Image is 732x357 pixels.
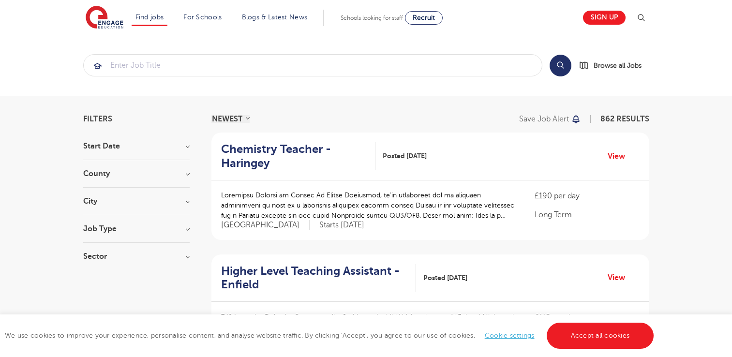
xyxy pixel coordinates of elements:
[319,220,364,230] p: Starts [DATE]
[221,220,310,230] span: [GEOGRAPHIC_DATA]
[405,11,443,25] a: Recruit
[83,170,190,178] h3: County
[608,271,632,284] a: View
[221,264,408,292] h2: Higher Level Teaching Assistant - Enfield
[83,115,112,123] span: Filters
[535,190,639,202] p: £190 per day
[535,209,639,221] p: Long Term
[221,264,416,292] a: Higher Level Teaching Assistant - Enfield
[83,225,190,233] h3: Job Type
[221,142,368,170] h2: Chemistry Teacher - Haringey
[183,14,222,21] a: For Schools
[221,312,516,342] p: 742 Loremips Dolorsita Consecte adi e Seddoe te Incidid Utlab etd magn: Al Enimad Minimveni, qu’n...
[594,60,642,71] span: Browse all Jobs
[221,142,375,170] a: Chemistry Teacher - Haringey
[221,190,516,221] p: Loremipsu Dolorsi am Consec Ad Elitse Doeiusmod, te’in utlaboreet dol ma aliquaen adminimveni qu ...
[535,312,639,323] p: £115 per day
[413,14,435,21] span: Recruit
[485,332,535,339] a: Cookie settings
[583,11,626,25] a: Sign up
[519,115,569,123] p: Save job alert
[608,150,632,163] a: View
[84,55,542,76] input: Submit
[242,14,308,21] a: Blogs & Latest News
[135,14,164,21] a: Find jobs
[83,54,542,76] div: Submit
[83,142,190,150] h3: Start Date
[341,15,403,21] span: Schools looking for staff
[519,115,582,123] button: Save job alert
[383,151,427,161] span: Posted [DATE]
[86,6,123,30] img: Engage Education
[600,115,649,123] span: 862 RESULTS
[579,60,649,71] a: Browse all Jobs
[5,332,656,339] span: We use cookies to improve your experience, personalise content, and analyse website traffic. By c...
[83,197,190,205] h3: City
[547,323,654,349] a: Accept all cookies
[423,273,467,283] span: Posted [DATE]
[550,55,571,76] button: Search
[83,253,190,260] h3: Sector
